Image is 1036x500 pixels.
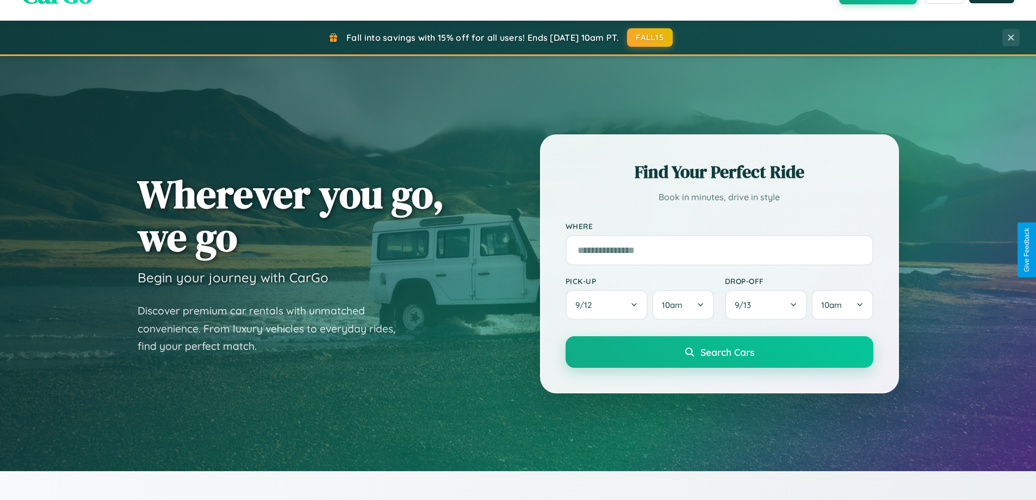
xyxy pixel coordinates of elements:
span: 10am [662,300,683,310]
p: Discover premium car rentals with unmatched convenience. From luxury vehicles to everyday rides, ... [138,302,410,355]
span: Fall into savings with 15% off for all users! Ends [DATE] 10am PT. [346,32,619,43]
button: 9/13 [725,290,808,320]
h1: Wherever you go, we go [138,172,444,258]
div: Give Feedback [1023,228,1031,272]
h3: Begin your journey with CarGo [138,269,328,286]
label: Pick-up [566,276,714,286]
button: 10am [652,290,714,320]
button: 10am [811,290,873,320]
span: 10am [821,300,842,310]
h2: Find Your Perfect Ride [566,160,873,184]
p: Book in minutes, drive in style [566,189,873,205]
span: 9 / 12 [575,300,597,310]
button: Search Cars [566,336,873,368]
button: FALL15 [627,28,673,47]
label: Drop-off [725,276,873,286]
span: Search Cars [700,346,754,358]
label: Where [566,221,873,231]
button: 9/12 [566,290,648,320]
span: 9 / 13 [735,300,756,310]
